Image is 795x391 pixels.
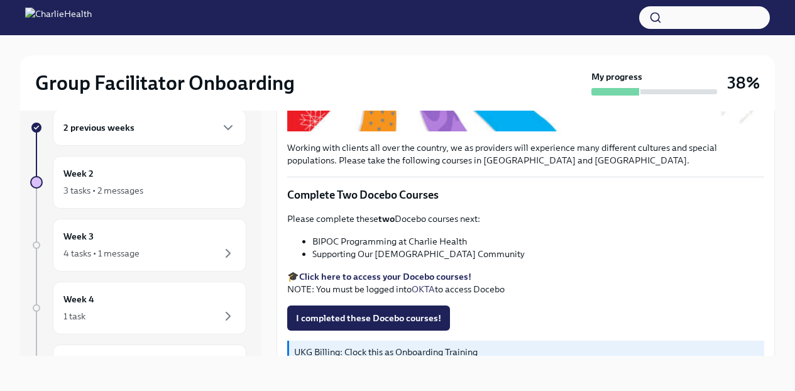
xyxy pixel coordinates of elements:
li: BIPOC Programming at Charlie Health [312,235,764,248]
p: UKG Billing: Clock this as Onboarding Training [294,346,759,358]
button: I completed these Docebo courses! [287,306,450,331]
p: Complete Two Docebo Courses [287,187,764,202]
h6: Week 3 [63,229,94,243]
div: 3 tasks • 2 messages [63,184,143,197]
div: 2 previous weeks [53,109,246,146]
div: 4 tasks • 1 message [63,247,140,260]
img: CharlieHealth [25,8,92,28]
p: Please complete these Docebo courses next: [287,212,764,225]
li: Supporting Our [DEMOGRAPHIC_DATA] Community [312,248,764,260]
a: Week 41 task [30,282,246,334]
a: Week 34 tasks • 1 message [30,219,246,272]
h2: Group Facilitator Onboarding [35,70,295,96]
a: OKTA [412,284,435,295]
a: Click here to access your Docebo courses! [299,271,471,282]
strong: My progress [591,70,642,83]
p: 🎓 NOTE: You must be logged into to access Docebo [287,270,764,295]
strong: two [378,213,395,224]
h3: 38% [727,72,760,94]
a: Week 23 tasks • 2 messages [30,156,246,209]
h6: 2 previous weeks [63,121,134,135]
span: I completed these Docebo courses! [296,312,441,324]
div: 1 task [63,310,85,322]
h6: Week 4 [63,292,94,306]
h6: Week 5 [63,355,94,369]
h6: Week 2 [63,167,94,180]
p: Working with clients all over the country, we as providers will experience many different culture... [287,141,764,167]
